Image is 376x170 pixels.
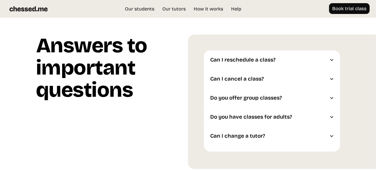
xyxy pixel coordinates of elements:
div: Do you have classes for adults? [204,108,340,127]
div: Do you have classes for adults? [210,114,327,120]
div: Can I cancel a class? [210,76,327,82]
a: Book trial class [329,3,370,14]
div: Can I change a tutor? [204,127,340,146]
a: Our tutors [159,6,189,12]
div: Can I change a tutor? [210,133,327,139]
div: Can I reschedule a class? [204,50,340,69]
div: Can I cancel a class? [204,69,340,88]
h1: Answers to important questions [36,35,188,106]
div: Can I reschedule a class? [210,57,327,63]
a: Our students [122,6,158,12]
div: Do you offer group classes? [204,88,340,108]
div: Do you offer group classes? [210,95,327,101]
a: Help [228,6,244,12]
a: How it works [191,6,226,12]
